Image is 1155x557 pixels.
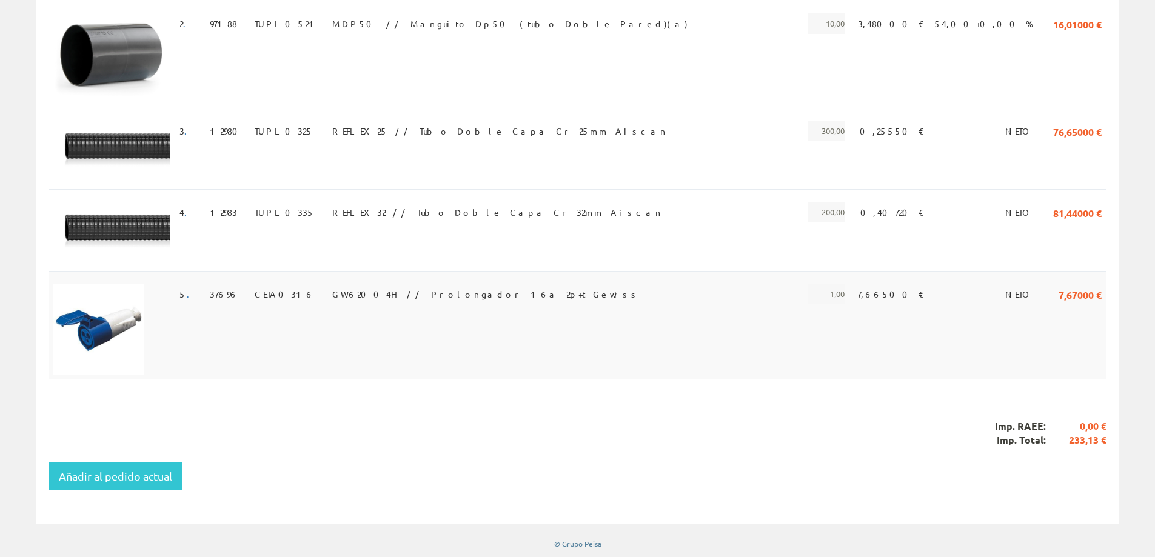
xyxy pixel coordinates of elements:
[210,202,237,222] span: 12983
[332,121,668,141] span: REFLEX25 // Tubo Doble Capa Cr-25mm Aiscan
[49,462,182,490] button: Añadir al pedido actual
[1005,284,1033,304] span: NETO
[179,202,195,222] span: 4
[36,539,1119,549] div: © Grupo Peisa
[1053,121,1102,141] span: 76,65000 €
[857,284,925,304] span: 7,66500 €
[187,289,197,299] a: .
[332,13,688,34] span: MDP50 // Manguito Dp50 (tubo Doble Pared)(a)
[1053,202,1102,222] span: 81,44000 €
[49,404,1106,462] div: Imp. RAEE: Imp. Total:
[1059,284,1102,304] span: 7,67000 €
[808,202,845,222] span: 200,00
[1046,433,1106,447] span: 233,13 €
[210,284,239,304] span: 37696
[255,202,315,222] span: TUPL0335
[808,284,845,304] span: 1,00
[53,121,170,177] img: Foto artículo (192x93.428571428571)
[860,202,925,222] span: 0,40720 €
[53,202,170,258] img: Foto artículo (192x93.428571428571)
[179,121,195,141] span: 3
[255,121,313,141] span: TUPL0325
[255,284,315,304] span: CETA0316
[179,13,193,34] span: 2
[1005,121,1033,141] span: NETO
[255,13,319,34] span: TUPL0521
[183,18,193,29] a: .
[184,125,195,136] a: .
[934,13,1033,34] span: 54,00+0,00 %
[179,284,197,304] span: 5
[332,202,663,222] span: REFLEX32 // Tubo Doble Capa Cr-32mm Aiscan
[858,13,925,34] span: 3,48000 €
[53,284,144,375] img: Foto artículo (150x150)
[1053,13,1102,34] span: 16,01000 €
[184,207,195,218] a: .
[860,121,925,141] span: 0,25550 €
[1005,202,1033,222] span: NETO
[210,121,245,141] span: 12980
[53,13,170,96] img: Foto artículo (192x136.28571428571)
[808,121,845,141] span: 300,00
[210,13,237,34] span: 97188
[808,13,845,34] span: 10,00
[1046,419,1106,433] span: 0,00 €
[332,284,640,304] span: GW62004H // Prolongador 16a 2p+t Gewiss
